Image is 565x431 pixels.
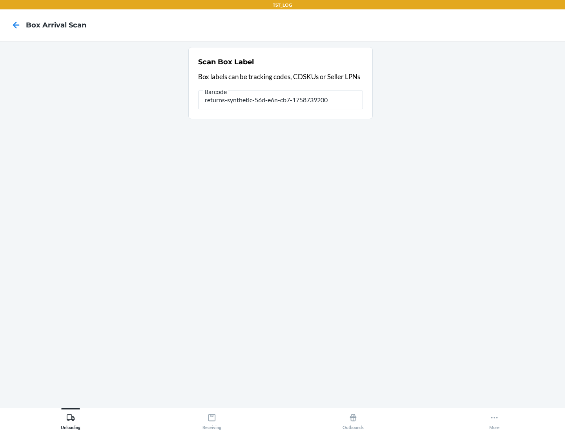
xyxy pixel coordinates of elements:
button: Outbounds [282,408,424,430]
p: TST_LOG [273,2,292,9]
div: Outbounds [343,410,364,430]
span: Barcode [203,88,228,96]
div: Unloading [61,410,80,430]
div: More [489,410,499,430]
p: Box labels can be tracking codes, CDSKUs or Seller LPNs [198,72,363,82]
h4: Box Arrival Scan [26,20,86,30]
input: Barcode [198,91,363,109]
h2: Scan Box Label [198,57,254,67]
button: Receiving [141,408,282,430]
button: More [424,408,565,430]
div: Receiving [202,410,221,430]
